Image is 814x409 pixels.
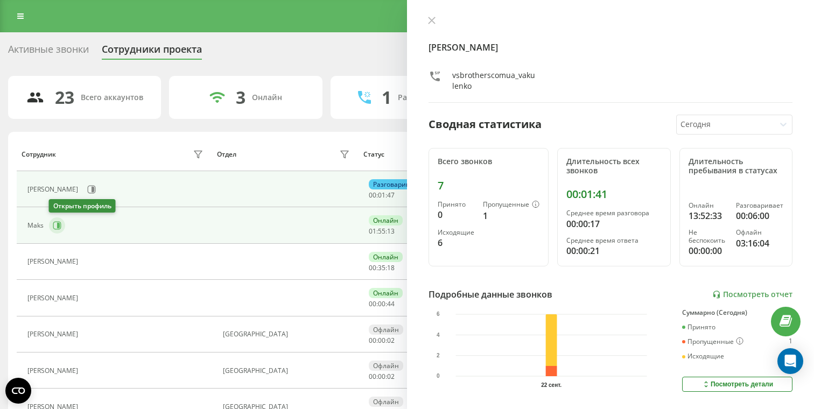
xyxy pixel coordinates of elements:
[5,378,31,404] button: Open CMP widget
[438,208,474,221] div: 0
[438,157,539,166] div: Всего звонков
[27,258,81,265] div: [PERSON_NAME]
[689,229,728,244] div: Не беспокоить
[252,93,282,102] div: Онлайн
[429,288,552,301] div: Подробные данные звонков
[566,237,662,244] div: Среднее время ответа
[369,300,395,308] div: : :
[387,372,395,381] span: 02
[369,215,403,225] div: Онлайн
[382,87,391,108] div: 1
[223,367,353,375] div: [GEOGRAPHIC_DATA]
[387,299,395,308] span: 44
[682,323,715,331] div: Принято
[682,377,792,392] button: Посмотреть детали
[378,227,385,236] span: 55
[701,380,773,389] div: Посмотреть детали
[437,352,440,358] text: 2
[387,263,395,272] span: 18
[429,41,792,54] h4: [PERSON_NAME]
[789,337,792,346] div: 1
[217,151,236,158] div: Отдел
[369,227,376,236] span: 01
[369,299,376,308] span: 00
[736,229,783,236] div: Офлайн
[369,288,403,298] div: Онлайн
[682,352,724,360] div: Исходящие
[8,44,89,60] div: Активные звонки
[689,244,728,257] div: 00:00:00
[27,222,46,229] div: Maks
[736,237,783,250] div: 03:16:04
[369,397,403,407] div: Офлайн
[438,179,539,192] div: 7
[27,294,81,302] div: [PERSON_NAME]
[22,151,56,158] div: Сотрудник
[438,229,474,236] div: Исходящие
[682,309,792,316] div: Суммарно (Сегодня)
[369,361,403,371] div: Офлайн
[49,199,116,213] div: Открыть профиль
[102,44,202,60] div: Сотрудники проекта
[369,228,395,235] div: : :
[369,373,395,380] div: : :
[378,263,385,272] span: 35
[223,330,353,338] div: [GEOGRAPHIC_DATA]
[55,87,74,108] div: 23
[437,373,440,379] text: 0
[378,299,385,308] span: 00
[689,157,784,175] div: Длительность пребывания в статусах
[369,372,376,381] span: 00
[712,290,792,299] a: Посмотреть отчет
[378,372,385,381] span: 00
[777,348,803,374] div: Open Intercom Messenger
[682,337,743,346] div: Пропущенные
[369,336,376,345] span: 00
[566,244,662,257] div: 00:00:21
[369,264,395,272] div: : :
[689,209,728,222] div: 13:52:33
[429,116,542,132] div: Сводная статистика
[566,217,662,230] div: 00:00:17
[736,202,783,209] div: Разговаривает
[566,209,662,217] div: Среднее время разговора
[483,209,539,222] div: 1
[27,367,81,375] div: [PERSON_NAME]
[369,252,403,262] div: Онлайн
[27,330,81,338] div: [PERSON_NAME]
[437,332,440,338] text: 4
[27,186,81,193] div: [PERSON_NAME]
[438,201,474,208] div: Принято
[689,202,728,209] div: Онлайн
[387,191,395,200] span: 47
[437,311,440,317] text: 6
[81,93,143,102] div: Всего аккаунтов
[369,263,376,272] span: 00
[369,325,403,335] div: Офлайн
[369,191,376,200] span: 00
[236,87,245,108] div: 3
[378,336,385,345] span: 00
[387,227,395,236] span: 13
[369,179,425,189] div: Разговаривает
[566,157,662,175] div: Длительность всех звонков
[398,93,457,102] div: Разговаривают
[541,382,562,388] text: 22 сент.
[378,191,385,200] span: 01
[566,188,662,201] div: 00:01:41
[369,192,395,199] div: : :
[369,337,395,344] div: : :
[736,209,783,222] div: 00:06:00
[363,151,384,158] div: Статус
[483,201,539,209] div: Пропущенные
[452,70,536,91] div: vsbrotherscomua_vakulenko
[438,236,474,249] div: 6
[387,336,395,345] span: 02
